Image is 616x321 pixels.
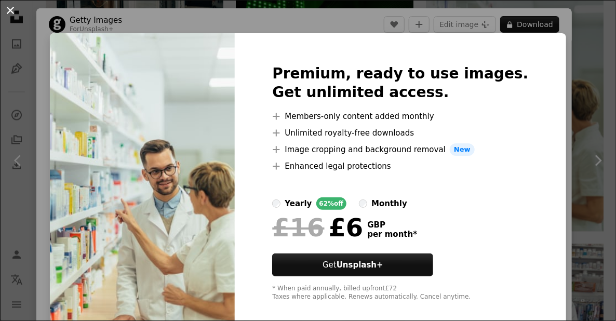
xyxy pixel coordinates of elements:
div: * When paid annually, billed upfront £72 Taxes where applicable. Renews automatically. Cancel any... [272,285,528,301]
li: Unlimited royalty-free downloads [272,127,528,139]
li: Enhanced legal protections [272,160,528,172]
input: monthly [359,199,367,208]
button: GetUnsplash+ [272,253,433,276]
h2: Premium, ready to use images. Get unlimited access. [272,64,528,102]
li: Members-only content added monthly [272,110,528,123]
div: monthly [371,197,407,210]
div: yearly [285,197,312,210]
span: New [450,143,475,156]
div: 62% off [316,197,347,210]
input: yearly62%off [272,199,280,208]
span: per month * [367,230,417,239]
span: £16 [272,214,324,241]
div: £6 [272,214,363,241]
span: GBP [367,220,417,230]
strong: Unsplash+ [337,260,383,270]
li: Image cropping and background removal [272,143,528,156]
